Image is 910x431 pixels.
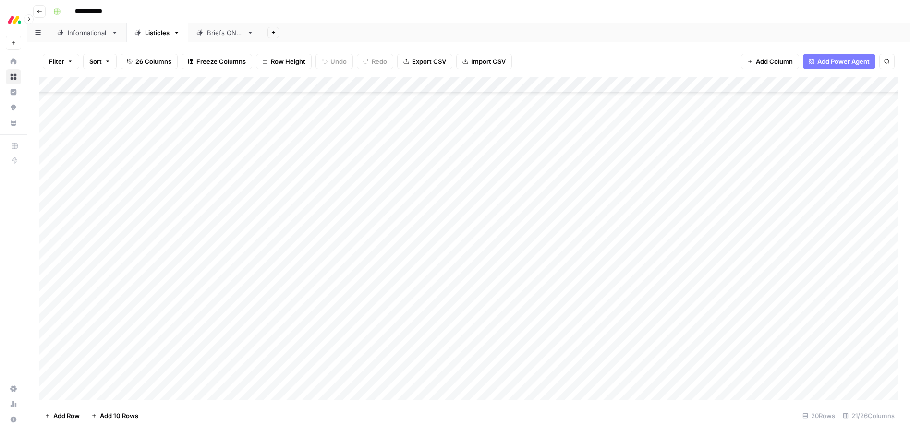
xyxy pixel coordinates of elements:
[100,411,138,420] span: Add 10 Rows
[135,57,171,66] span: 26 Columns
[207,28,243,37] div: Briefs ONLY
[839,408,898,423] div: 21/26 Columns
[6,11,23,28] img: Monday.com Logo
[372,57,387,66] span: Redo
[357,54,393,69] button: Redo
[126,23,188,42] a: Listicles
[330,57,347,66] span: Undo
[49,57,64,66] span: Filter
[271,57,305,66] span: Row Height
[741,54,799,69] button: Add Column
[6,69,21,84] a: Browse
[471,57,506,66] span: Import CSV
[89,57,102,66] span: Sort
[121,54,178,69] button: 26 Columns
[456,54,512,69] button: Import CSV
[6,381,21,396] a: Settings
[817,57,870,66] span: Add Power Agent
[6,100,21,115] a: Opportunities
[196,57,246,66] span: Freeze Columns
[6,412,21,427] button: Help + Support
[182,54,252,69] button: Freeze Columns
[756,57,793,66] span: Add Column
[6,396,21,412] a: Usage
[256,54,312,69] button: Row Height
[803,54,875,69] button: Add Power Agent
[799,408,839,423] div: 20 Rows
[39,408,85,423] button: Add Row
[6,54,21,69] a: Home
[145,28,170,37] div: Listicles
[85,408,144,423] button: Add 10 Rows
[83,54,117,69] button: Sort
[188,23,262,42] a: Briefs ONLY
[397,54,452,69] button: Export CSV
[315,54,353,69] button: Undo
[6,84,21,100] a: Insights
[6,115,21,131] a: Your Data
[49,23,126,42] a: Informational
[412,57,446,66] span: Export CSV
[43,54,79,69] button: Filter
[53,411,80,420] span: Add Row
[68,28,108,37] div: Informational
[6,8,21,32] button: Workspace: Monday.com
